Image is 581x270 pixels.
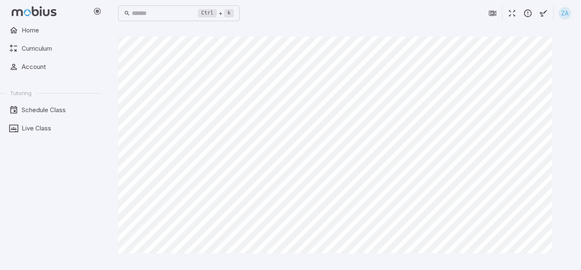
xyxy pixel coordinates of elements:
[224,9,234,17] kbd: k
[536,5,551,21] button: Start Drawing on Questions
[520,5,536,21] button: Report an Issue
[22,106,95,115] span: Schedule Class
[22,62,95,71] span: Account
[22,44,95,53] span: Curriculum
[198,9,217,17] kbd: Ctrl
[485,5,500,21] button: Join in Zoom Client
[22,26,95,35] span: Home
[22,124,95,133] span: Live Class
[559,7,571,20] div: ZA
[10,89,32,97] span: Tutoring
[198,8,234,18] div: +
[504,5,520,21] button: Fullscreen Game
